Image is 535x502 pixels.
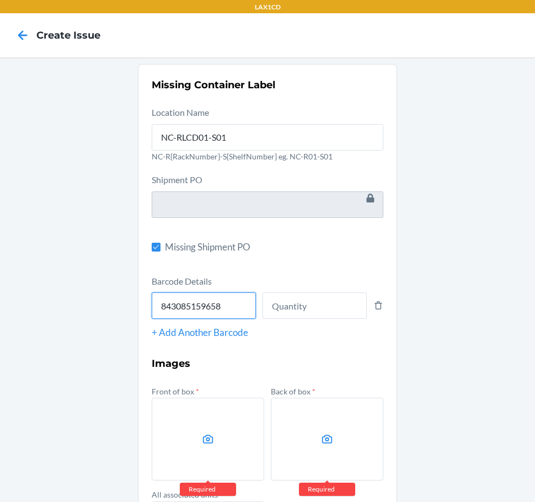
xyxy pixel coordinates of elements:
[152,490,223,499] label: All associated units
[152,276,212,286] label: Barcode Details
[255,2,281,12] p: LAX1CD
[299,483,355,496] div: Required
[152,356,383,371] h3: Images
[152,387,199,396] label: Front of box
[152,174,202,185] label: Shipment PO
[152,325,383,340] div: + Add Another Barcode
[36,28,100,42] h4: Create Issue
[271,387,315,396] label: Back of box
[263,292,367,319] input: Quantity
[152,243,160,252] input: Missing Shipment PO
[152,107,209,118] label: Location Name
[165,240,383,254] span: Missing Shipment PO
[152,292,256,319] input: Barcode
[180,483,236,496] div: Required
[152,78,383,92] h2: Missing Container Label
[152,151,383,162] p: NC-R{RackNumber}-S{ShelfNumber} eg. NC-R01-S01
